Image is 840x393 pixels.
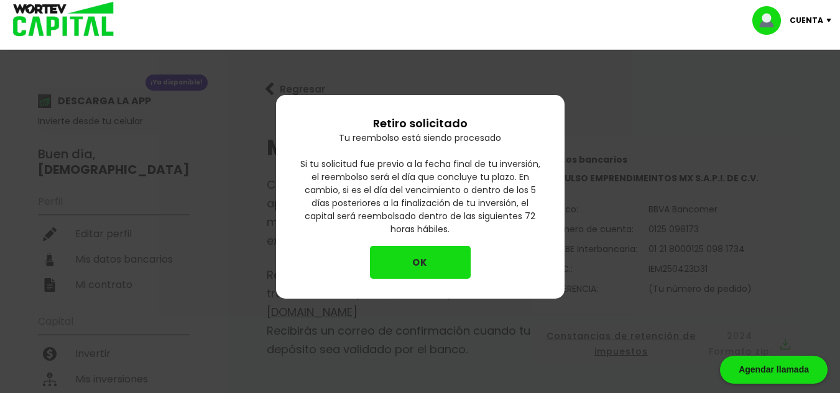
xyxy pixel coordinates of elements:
[373,115,468,132] p: Retiro solicitado
[720,356,828,384] div: Agendar llamada
[370,246,471,279] button: OK
[823,19,840,22] img: icon-down
[790,11,823,30] p: Cuenta
[296,132,545,246] p: Tu reembolso está siendo procesado Si tu solicitud fue previo a la fecha final de tu inversión, e...
[752,6,790,35] img: profile-image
